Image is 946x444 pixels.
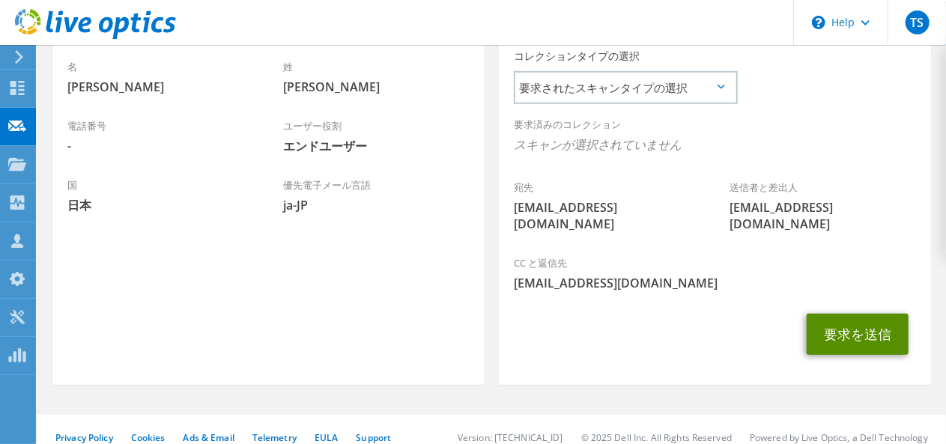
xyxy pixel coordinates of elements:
div: CC と返信先 [499,247,930,299]
div: 宛先 [499,171,715,240]
div: 要求済みのコレクション [499,109,930,164]
div: 国 [52,169,268,221]
span: 要求されたスキャンタイプの選択 [515,73,735,103]
span: [PERSON_NAME] [67,79,253,95]
label: コレクションタイプの選択 [514,49,640,64]
a: Cookies [131,431,166,444]
div: 姓 [268,51,484,103]
span: [PERSON_NAME] [283,79,469,95]
span: 日本 [67,197,253,213]
svg: \n [812,16,825,29]
span: [EMAIL_ADDRESS][DOMAIN_NAME] [514,199,700,232]
span: TS [906,10,930,34]
span: ja-JP [283,197,469,213]
button: 要求を送信 [807,314,909,355]
div: 優先電子メール言語 [268,169,484,221]
span: [EMAIL_ADDRESS][DOMAIN_NAME] [514,275,915,291]
li: © 2025 Dell Inc. All Rights Reserved [581,431,732,444]
div: 電話番号 [52,110,268,162]
div: 名 [52,51,268,103]
span: - [67,138,253,154]
li: Powered by Live Optics, a Dell Technology [750,431,928,444]
div: 送信者と差出人 [715,171,931,240]
li: Version: [TECHNICAL_ID] [458,431,563,444]
div: ユーザー役割 [268,110,484,162]
a: Telemetry [252,431,297,444]
a: EULA [315,431,338,444]
span: [EMAIL_ADDRESS][DOMAIN_NAME] [730,199,916,232]
a: Support [356,431,391,444]
a: Ads & Email [184,431,234,444]
span: エンドユーザー [283,138,469,154]
span: スキャンが選択されていません [514,136,915,153]
a: Privacy Policy [55,431,113,444]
